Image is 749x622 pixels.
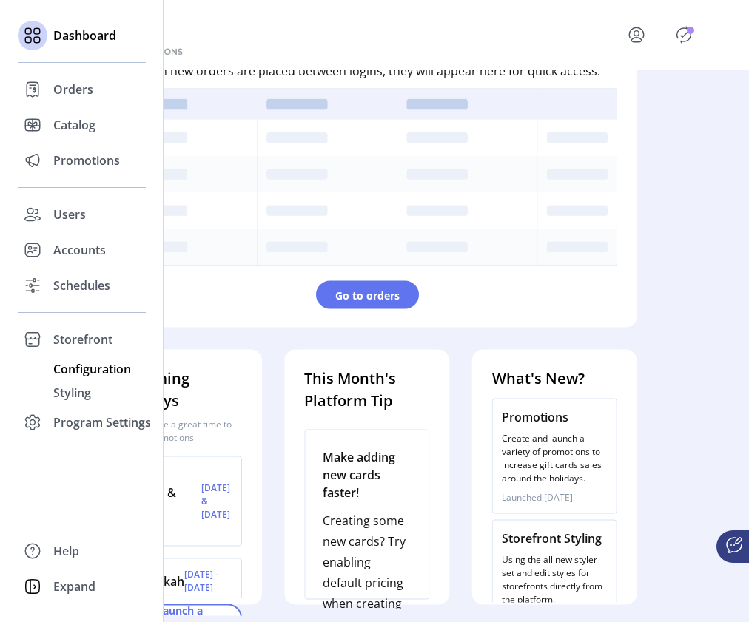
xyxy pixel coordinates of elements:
[502,553,608,606] p: Using the all new styler set and edit styles for storefronts directly from the platform.
[184,568,232,595] p: [DATE] - [DATE]
[53,206,86,223] span: Users
[53,152,120,169] span: Promotions
[53,241,106,259] span: Accounts
[502,408,608,426] p: Promotions
[492,368,617,390] h4: What's New?
[53,384,91,402] span: Styling
[135,62,600,80] p: When new orders are placed between logins, they will appear here for quick access.
[502,530,608,547] p: Storefront Styling
[502,432,608,485] p: Create and launch a variety of promotions to increase gift cards sales around the holidays.
[201,481,232,521] p: [DATE] & [DATE]
[117,418,242,444] p: Holidays are a great time to launch promotions
[117,368,242,412] h4: Upcoming Holidays
[323,448,411,501] p: Make adding new cards faster!
[304,368,429,412] h4: This Month's Platform Tip
[53,331,112,348] span: Storefront
[316,281,419,309] button: Go to orders
[53,578,95,595] span: Expand
[53,542,79,560] span: Help
[53,413,151,431] span: Program Settings
[127,466,201,537] p: [DATE][DATE] & [DATE][DATE]
[335,287,400,302] span: Go to orders
[53,27,116,44] span: Dashboard
[53,360,131,378] span: Configuration
[53,81,93,98] span: Orders
[672,23,696,47] button: Publisher Panel
[607,17,672,53] button: menu
[53,277,110,294] span: Schedules
[502,491,608,504] p: Launched [DATE]
[53,116,95,134] span: Catalog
